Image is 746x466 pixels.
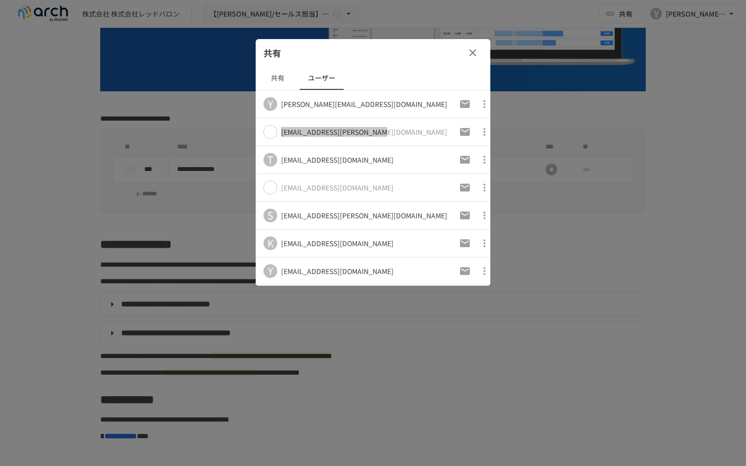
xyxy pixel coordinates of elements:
div: [EMAIL_ADDRESS][DOMAIN_NAME] [281,266,394,276]
button: 招待メールの再送 [455,94,475,114]
button: 招待メールの再送 [455,178,475,197]
div: [PERSON_NAME][EMAIL_ADDRESS][DOMAIN_NAME] [281,99,447,109]
div: T [263,153,277,167]
div: K [263,236,277,250]
div: 共有 [256,39,490,66]
div: Y [263,97,277,111]
div: S [263,209,277,222]
button: 招待メールの再送 [455,261,475,281]
button: 招待メールの再送 [455,233,475,253]
button: 招待メールの再送 [455,122,475,142]
div: このユーザーはまだログインしていません。 [281,183,394,192]
div: Y [263,264,277,278]
div: [EMAIL_ADDRESS][PERSON_NAME][DOMAIN_NAME] [281,211,447,220]
button: 共有 [256,66,300,90]
div: [EMAIL_ADDRESS][DOMAIN_NAME] [281,238,394,248]
button: 招待メールの再送 [455,150,475,169]
button: 招待メールの再送 [455,206,475,225]
div: [EMAIL_ADDRESS][DOMAIN_NAME] [281,155,394,165]
button: ユーザー [300,66,344,90]
div: このユーザーはまだログインしていません。 [281,127,447,137]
